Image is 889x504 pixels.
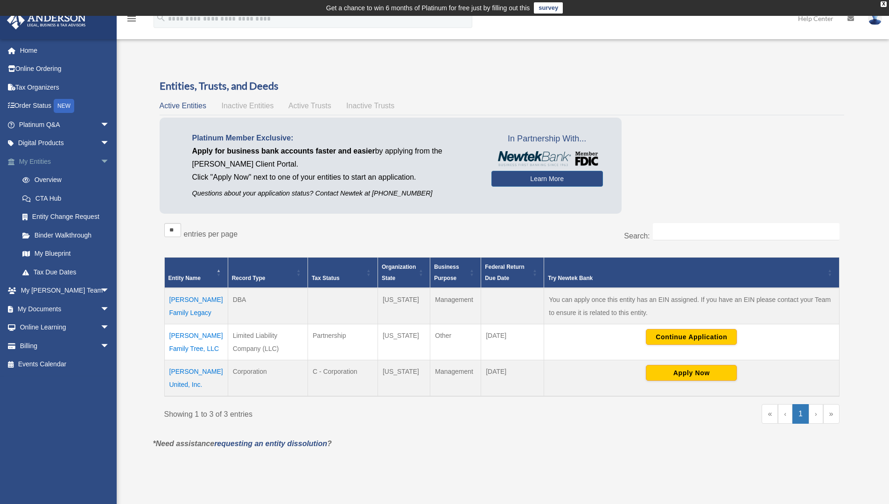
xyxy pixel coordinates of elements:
button: Continue Application [646,329,737,345]
label: entries per page [184,230,238,238]
span: Record Type [232,275,266,281]
p: Click "Apply Now" next to one of your entities to start an application. [192,171,477,184]
span: arrow_drop_down [100,152,119,171]
span: arrow_drop_down [100,134,119,153]
th: Tax Status: Activate to sort [308,258,378,288]
em: *Need assistance ? [153,440,332,448]
td: [US_STATE] [378,324,430,360]
a: Entity Change Request [13,208,124,226]
td: Management [430,360,481,397]
td: [PERSON_NAME] Family Legacy [164,288,228,324]
td: Partnership [308,324,378,360]
button: Apply Now [646,365,737,381]
span: In Partnership With... [491,132,603,147]
div: Try Newtek Bank [548,273,825,284]
span: Organization State [382,264,416,281]
a: Overview [13,171,119,189]
td: Limited Liability Company (LLC) [228,324,308,360]
a: CTA Hub [13,189,124,208]
td: [US_STATE] [378,360,430,397]
div: Get a chance to win 6 months of Platinum for free just by filling out this [326,2,530,14]
a: requesting an entity dissolution [214,440,327,448]
a: My [PERSON_NAME] Teamarrow_drop_down [7,281,124,300]
p: by applying from the [PERSON_NAME] Client Portal. [192,145,477,171]
td: [DATE] [481,360,544,397]
div: NEW [54,99,74,113]
a: Last [823,404,840,424]
a: Home [7,41,124,60]
a: Billingarrow_drop_down [7,336,124,355]
td: [PERSON_NAME] Family Tree, LLC [164,324,228,360]
a: Binder Walkthrough [13,226,124,245]
span: Tax Status [312,275,340,281]
a: menu [126,16,137,24]
a: Online Ordering [7,60,124,78]
span: Active Trusts [288,102,331,110]
span: Apply for business bank accounts faster and easier [192,147,375,155]
a: My Blueprint [13,245,124,263]
td: DBA [228,288,308,324]
a: Digital Productsarrow_drop_down [7,134,124,153]
td: Corporation [228,360,308,397]
th: Federal Return Due Date: Activate to sort [481,258,544,288]
span: arrow_drop_down [100,318,119,337]
th: Organization State: Activate to sort [378,258,430,288]
th: Business Purpose: Activate to sort [430,258,481,288]
a: Learn More [491,171,603,187]
td: C - Corporation [308,360,378,397]
p: Platinum Member Exclusive: [192,132,477,145]
td: [US_STATE] [378,288,430,324]
span: arrow_drop_down [100,300,119,319]
a: survey [534,2,563,14]
a: Next [809,404,823,424]
label: Search: [624,232,650,240]
th: Record Type: Activate to sort [228,258,308,288]
a: Online Learningarrow_drop_down [7,318,124,337]
span: Active Entities [160,102,206,110]
div: Showing 1 to 3 of 3 entries [164,404,495,421]
a: Order StatusNEW [7,97,124,116]
td: You can apply once this entity has an EIN assigned. If you have an EIN please contact your Team t... [544,288,839,324]
a: Events Calendar [7,355,124,374]
a: First [762,404,778,424]
div: close [881,1,887,7]
span: arrow_drop_down [100,115,119,134]
span: arrow_drop_down [100,336,119,356]
a: Previous [778,404,792,424]
img: User Pic [868,12,882,25]
span: Inactive Entities [221,102,273,110]
img: NewtekBankLogoSM.png [496,151,598,166]
a: My Documentsarrow_drop_down [7,300,124,318]
td: Other [430,324,481,360]
th: Try Newtek Bank : Activate to sort [544,258,839,288]
td: Management [430,288,481,324]
a: My Entitiesarrow_drop_down [7,152,124,171]
td: [PERSON_NAME] United, Inc. [164,360,228,397]
a: Platinum Q&Aarrow_drop_down [7,115,124,134]
span: Business Purpose [434,264,459,281]
p: Questions about your application status? Contact Newtek at [PHONE_NUMBER] [192,188,477,199]
span: Inactive Trusts [346,102,394,110]
th: Entity Name: Activate to invert sorting [164,258,228,288]
span: arrow_drop_down [100,281,119,301]
img: Anderson Advisors Platinum Portal [4,11,89,29]
span: Federal Return Due Date [485,264,525,281]
h3: Entities, Trusts, and Deeds [160,79,844,93]
a: Tax Due Dates [13,263,124,281]
i: search [156,13,166,23]
span: Entity Name [168,275,201,281]
i: menu [126,13,137,24]
a: 1 [792,404,809,424]
a: Tax Organizers [7,78,124,97]
td: [DATE] [481,324,544,360]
